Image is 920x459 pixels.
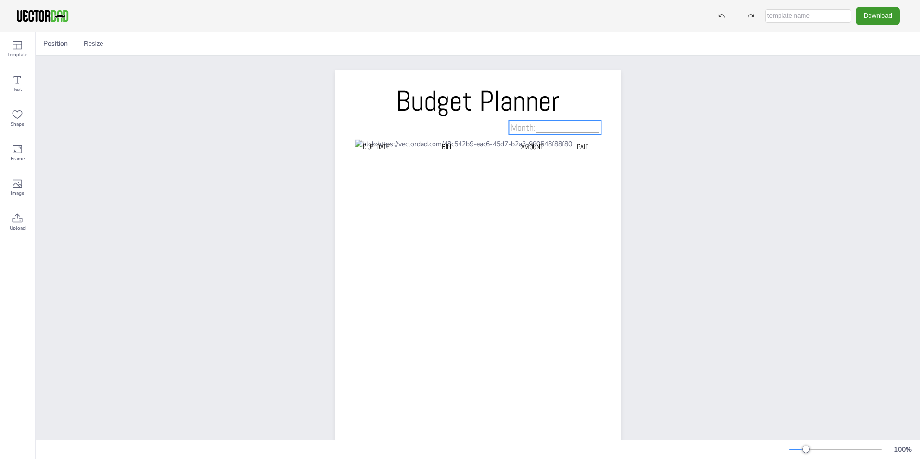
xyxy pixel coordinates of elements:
[80,36,107,51] button: Resize
[396,83,560,119] span: Budget Planner
[7,51,27,59] span: Template
[15,9,70,23] img: VectorDad-1.png
[363,142,390,151] span: Due Date
[856,7,900,25] button: Download
[765,9,851,23] input: template name
[11,155,25,163] span: Frame
[511,121,599,134] span: Month:____________
[41,39,70,48] span: Position
[441,142,452,151] span: BILL
[13,86,22,93] span: Text
[10,224,26,232] span: Upload
[11,190,24,197] span: Image
[891,445,914,454] div: 100 %
[521,142,543,151] span: AMOUNT
[11,120,24,128] span: Shape
[576,142,589,151] span: PAID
